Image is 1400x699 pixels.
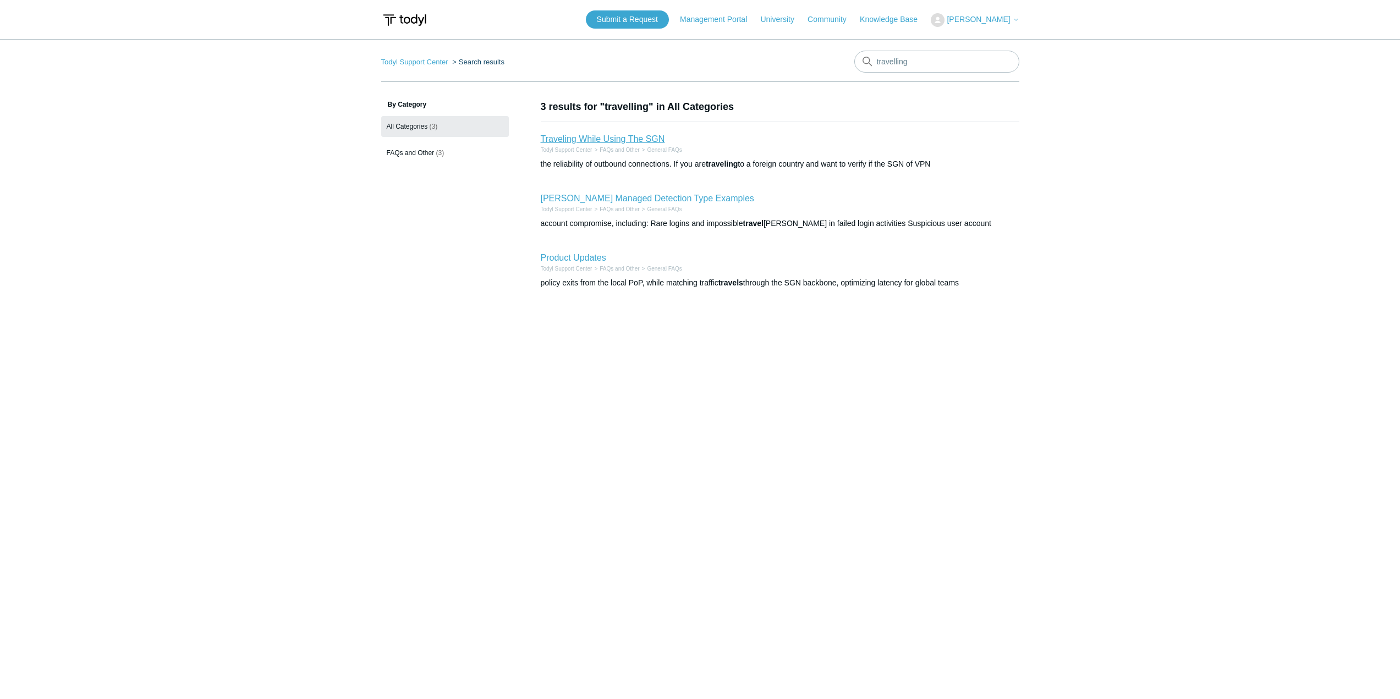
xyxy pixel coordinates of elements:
[640,205,682,213] li: General FAQs
[931,13,1019,27] button: [PERSON_NAME]
[647,147,682,153] a: General FAQs
[541,206,592,212] a: Todyl Support Center
[430,123,438,130] span: (3)
[647,266,682,272] a: General FAQs
[381,10,428,30] img: Todyl Support Center Help Center home page
[640,146,682,154] li: General FAQs
[760,14,805,25] a: University
[592,265,639,273] li: FAQs and Other
[541,194,754,203] a: [PERSON_NAME] Managed Detection Type Examples
[541,265,592,273] li: Todyl Support Center
[381,116,509,137] a: All Categories (3)
[381,58,451,66] li: Todyl Support Center
[381,142,509,163] a: FAQs and Other (3)
[450,58,504,66] li: Search results
[541,146,592,154] li: Todyl Support Center
[387,123,428,130] span: All Categories
[436,149,444,157] span: (3)
[860,14,929,25] a: Knowledge Base
[541,218,1019,229] div: account compromise, including: Rare logins and impossible [PERSON_NAME] in failed login activitie...
[387,149,435,157] span: FAQs and Other
[541,134,665,144] a: Traveling While Using The SGN
[743,219,764,228] em: travel
[381,58,448,66] a: Todyl Support Center
[706,159,738,168] em: traveling
[592,146,639,154] li: FAQs and Other
[541,158,1019,170] div: the reliability of outbound connections. If you are to a foreign country and want to verify if th...
[541,100,1019,114] h1: 3 results for "travelling" in All Categories
[808,14,858,25] a: Community
[680,14,758,25] a: Management Portal
[541,277,1019,289] div: policy exits from the local PoP, while matching traffic through the SGN backbone, optimizing late...
[854,51,1019,73] input: Search
[541,147,592,153] a: Todyl Support Center
[592,205,639,213] li: FAQs and Other
[541,253,606,262] a: Product Updates
[600,147,639,153] a: FAQs and Other
[600,266,639,272] a: FAQs and Other
[947,15,1010,24] span: [PERSON_NAME]
[647,206,682,212] a: General FAQs
[381,100,509,109] h3: By Category
[541,205,592,213] li: Todyl Support Center
[600,206,639,212] a: FAQs and Other
[541,266,592,272] a: Todyl Support Center
[640,265,682,273] li: General FAQs
[586,10,669,29] a: Submit a Request
[718,278,743,287] em: travels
